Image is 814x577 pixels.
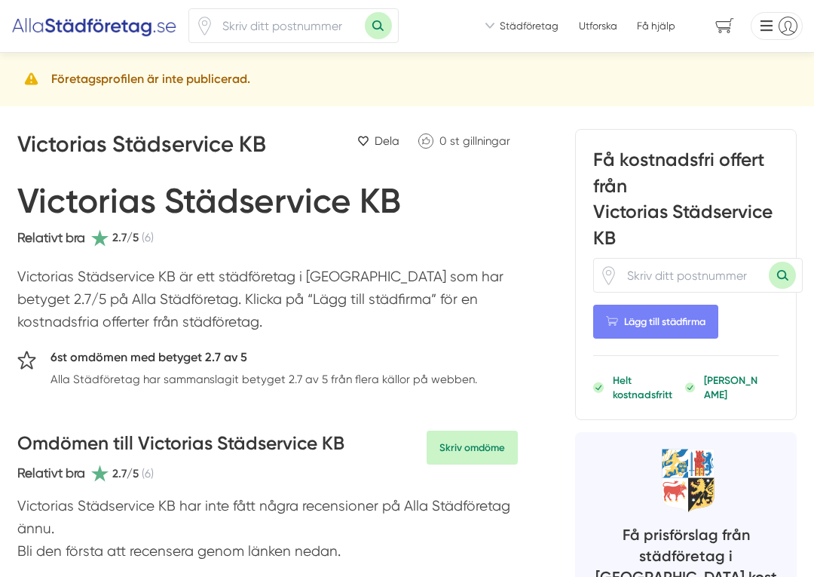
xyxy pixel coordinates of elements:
p: Victorias Städservice KB har inte fått några recensioner på Alla Städföretag ännu. Bli den första... [17,495,518,569]
h3: Omdömen till Victorias Städservice KB [17,431,344,464]
img: Alla Städföretag [11,14,177,38]
button: Sök med postnummer [769,262,796,289]
span: 2.7/5 [112,465,139,483]
p: Alla Städföretag har sammanslagit betyget 2.7 av 5 från flera källor på webben. [50,370,477,388]
a: Utforska [579,19,617,33]
span: Dela [375,132,399,150]
svg: Pin / Karta [195,17,214,35]
span: navigation-cart [705,13,745,39]
p: Helt kostnadsfritt [613,373,677,402]
a: Dela [351,129,405,153]
span: Relativt bra [17,230,85,245]
a: Skriv omdöme [427,431,518,465]
span: 0 [439,134,447,148]
span: Städföretag [500,19,558,33]
span: 2.7/5 [112,229,139,247]
h5: 6st omdömen med betyget 2.7 av 5 [50,348,477,370]
h5: Företagsprofilen är inte publicerad. [51,69,250,89]
input: Skriv ditt postnummer [618,259,769,292]
svg: Pin / Karta [599,266,618,285]
input: Skriv ditt postnummer [214,9,365,42]
: Lägg till städfirma [593,305,718,339]
button: Sök med postnummer [365,12,392,39]
span: st gillningar [450,134,510,148]
span: Få hjälp [637,19,675,33]
span: Klicka för att använda din position. [195,17,214,35]
span: Klicka för att använda din position. [599,266,618,285]
span: Relativt bra [17,465,85,480]
p: [PERSON_NAME] [704,373,760,402]
h3: Få kostnadsfri offert från Victorias Städservice KB [593,147,779,258]
span: (6) [142,229,154,247]
span: (6) [142,465,154,483]
p: Victorias Städservice KB är ett städföretag i [GEOGRAPHIC_DATA] som har betyget 2.7/5 på Alla Stä... [17,265,518,340]
h1: Victorias Städservice KB [17,181,401,228]
a: Klicka för att gilla Victorias Städservice KB [411,129,518,153]
h2: Victorias Städservice KB [17,129,290,169]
